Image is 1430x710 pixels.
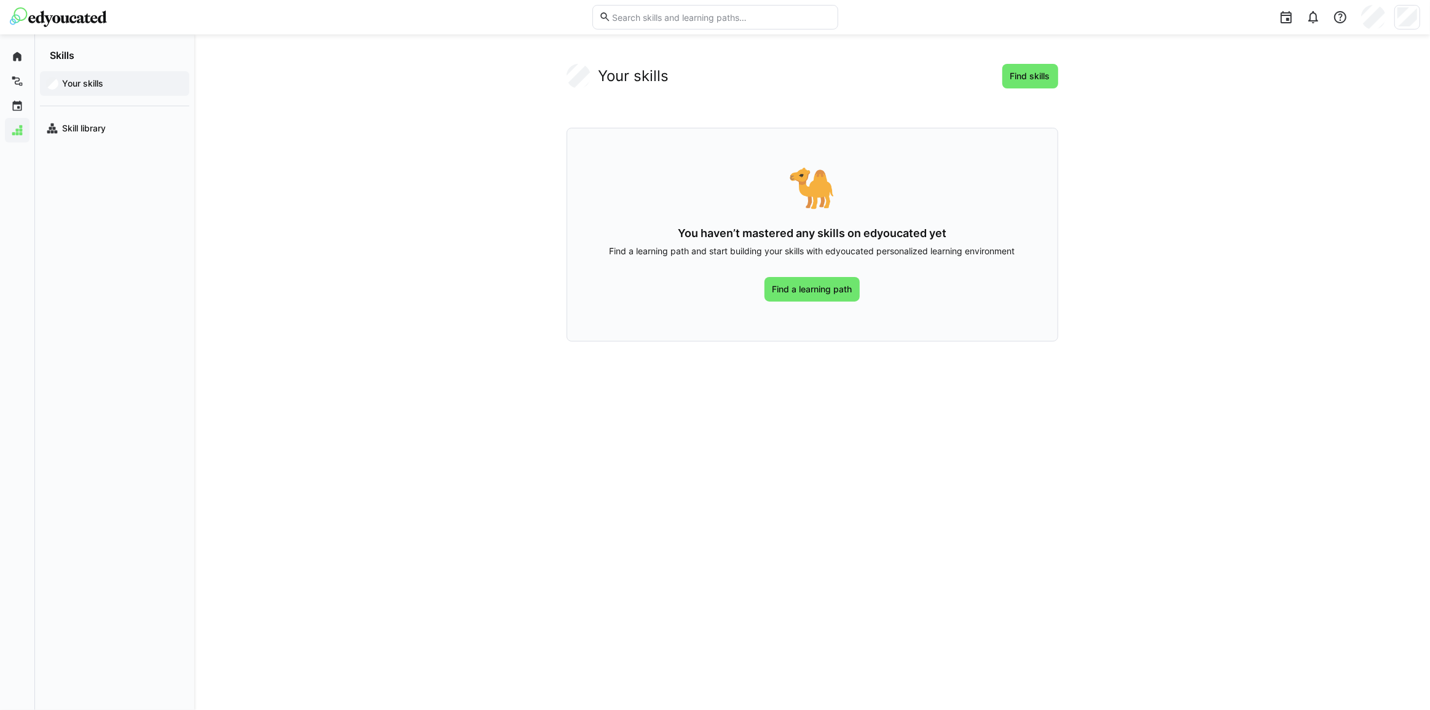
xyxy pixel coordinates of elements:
button: Find skills [1002,64,1058,88]
p: Find a learning path and start building your skills with edyoucated personalized learning environ... [607,245,1018,257]
h2: Your skills [598,67,669,85]
h3: You haven’t mastered any skills on edyoucated yet [607,227,1018,240]
input: Search skills and learning paths… [611,12,831,23]
span: Find skills [1008,70,1052,82]
span: Find a learning path [771,283,854,295]
div: 🐪 [607,168,1018,207]
a: Find a learning path [764,277,860,302]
